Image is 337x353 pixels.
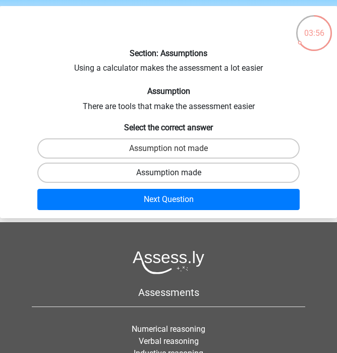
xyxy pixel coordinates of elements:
[139,336,199,346] a: Verbal reasoning
[32,286,305,298] h5: Assessments
[4,86,333,96] h6: Assumption
[133,250,204,274] img: Assessly logo
[295,14,333,39] div: 03:56
[37,163,300,183] label: Assumption made
[132,324,205,334] a: Numerical reasoning
[4,48,333,58] h6: Section: Assumptions
[37,138,300,159] label: Assumption not made
[4,121,333,132] h6: Select the correct answer
[37,189,300,210] button: Next Question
